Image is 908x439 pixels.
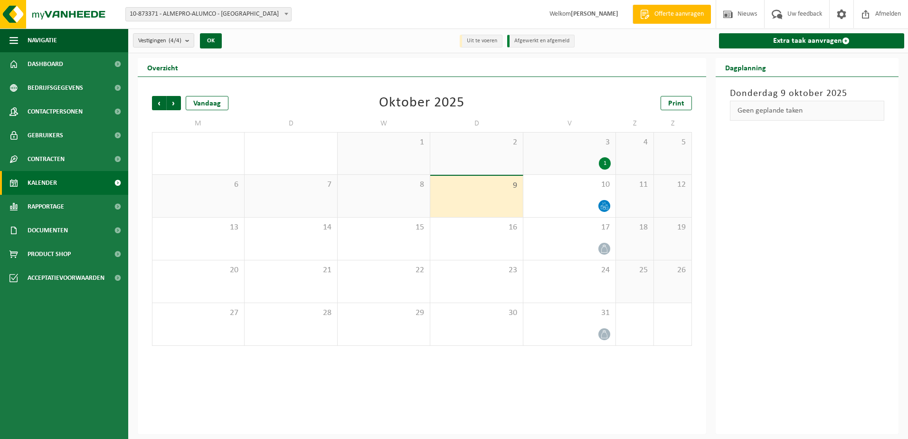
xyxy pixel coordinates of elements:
span: Vestigingen [138,34,181,48]
span: 19 [659,222,687,233]
span: 21 [249,265,332,276]
span: Offerte aanvragen [652,10,706,19]
span: 26 [659,265,687,276]
span: 28 [249,308,332,318]
h3: Donderdag 9 oktober 2025 [730,86,885,101]
span: Volgende [167,96,181,110]
span: 8 [342,180,425,190]
span: 4 [621,137,649,148]
div: Vandaag [186,96,228,110]
span: 29 [342,308,425,318]
span: 27 [157,308,239,318]
h2: Dagplanning [716,58,776,76]
span: Product Shop [28,242,71,266]
span: 6 [157,180,239,190]
td: M [152,115,245,132]
a: Print [661,96,692,110]
span: Documenten [28,219,68,242]
div: 1 [599,157,611,170]
span: Print [668,100,684,107]
span: 22 [342,265,425,276]
span: Acceptatievoorwaarden [28,266,104,290]
td: Z [654,115,692,132]
span: 1 [342,137,425,148]
span: 31 [528,308,611,318]
div: Geen geplande taken [730,101,885,121]
td: V [523,115,616,132]
span: 9 [435,181,518,191]
span: 10-873371 - ALMEPRO-ALUMCO - NINOVE [125,7,292,21]
span: 24 [528,265,611,276]
span: 18 [621,222,649,233]
span: Contracten [28,147,65,171]
td: W [338,115,430,132]
span: 11 [621,180,649,190]
span: 20 [157,265,239,276]
div: Oktober 2025 [379,96,464,110]
a: Offerte aanvragen [633,5,711,24]
span: 2 [435,137,518,148]
button: Vestigingen(4/4) [133,33,194,48]
span: Rapportage [28,195,64,219]
span: 10 [528,180,611,190]
a: Extra taak aanvragen [719,33,905,48]
span: 13 [157,222,239,233]
h2: Overzicht [138,58,188,76]
span: 10-873371 - ALMEPRO-ALUMCO - NINOVE [126,8,291,21]
span: 12 [659,180,687,190]
span: Navigatie [28,29,57,52]
count: (4/4) [169,38,181,44]
li: Uit te voeren [460,35,502,48]
span: 16 [435,222,518,233]
span: Gebruikers [28,124,63,147]
td: Z [616,115,654,132]
span: 17 [528,222,611,233]
td: D [245,115,337,132]
strong: [PERSON_NAME] [571,10,618,18]
span: 25 [621,265,649,276]
span: 14 [249,222,332,233]
span: Kalender [28,171,57,195]
td: D [430,115,523,132]
span: 23 [435,265,518,276]
span: 7 [249,180,332,190]
span: 3 [528,137,611,148]
li: Afgewerkt en afgemeld [507,35,575,48]
span: Bedrijfsgegevens [28,76,83,100]
span: 15 [342,222,425,233]
span: 5 [659,137,687,148]
span: Vorige [152,96,166,110]
span: Dashboard [28,52,63,76]
span: 30 [435,308,518,318]
button: OK [200,33,222,48]
span: Contactpersonen [28,100,83,124]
